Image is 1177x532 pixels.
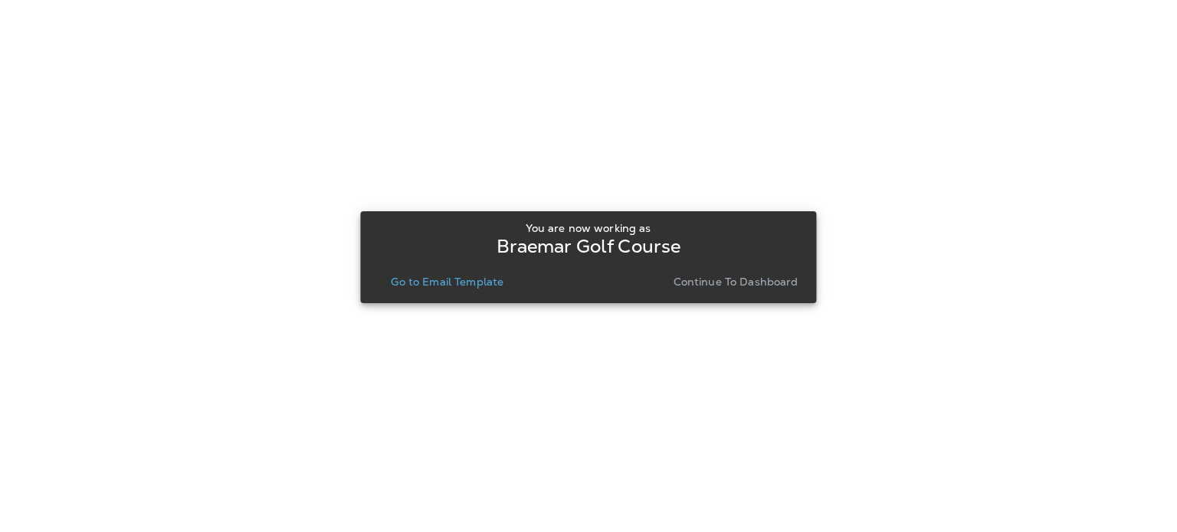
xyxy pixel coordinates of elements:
[526,222,651,234] p: You are now working as
[674,276,798,288] p: Continue to Dashboard
[497,240,681,253] p: Braemar Golf Course
[667,271,805,292] button: Continue to Dashboard
[391,276,503,288] p: Go to Email Template
[385,271,510,292] button: Go to Email Template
